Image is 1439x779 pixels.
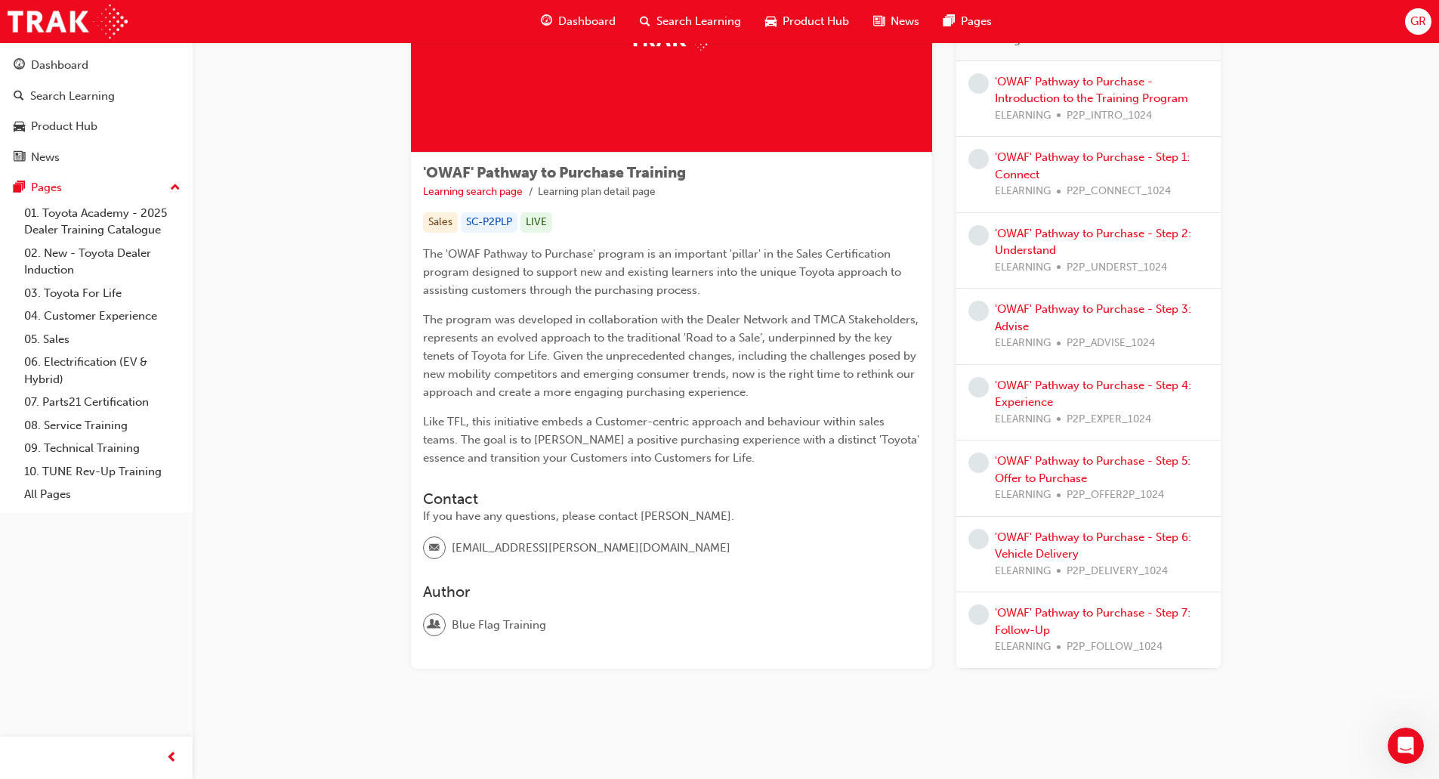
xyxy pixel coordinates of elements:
span: [EMAIL_ADDRESS][PERSON_NAME][DOMAIN_NAME] [452,539,730,557]
button: Pages [6,174,187,202]
a: 'OWAF' Pathway to Purchase - Step 6: Vehicle Delivery [995,530,1191,561]
span: 'OWAF' Pathway to Purchase Training [423,164,686,181]
span: P2P_CONNECT_1024 [1067,183,1171,200]
span: Blue Flag Training [452,617,546,634]
span: P2P_EXPER_1024 [1067,411,1151,428]
a: 02. New - Toyota Dealer Induction [18,242,187,282]
span: Product Hub [783,13,849,30]
div: LIVE [520,212,552,233]
a: 03. Toyota For Life [18,282,187,305]
a: 'OWAF' Pathway to Purchase - Step 5: Offer to Purchase [995,454,1190,485]
span: ELEARNING [995,259,1051,277]
a: news-iconNews [861,6,931,37]
a: Dashboard [6,51,187,79]
div: News [31,149,60,166]
button: GR [1405,8,1431,35]
span: pages-icon [14,181,25,195]
span: news-icon [14,151,25,165]
span: learningRecordVerb_NONE-icon [968,529,989,549]
span: Dashboard [558,13,616,30]
span: prev-icon [166,749,178,768]
div: Product Hub [31,118,97,135]
span: pages-icon [943,12,955,31]
span: ELEARNING [995,107,1051,125]
span: The 'OWAF Pathway to Purchase' program is an important 'pillar' in the Sales Certification progra... [423,247,904,297]
a: 'OWAF' Pathway to Purchase - Step 7: Follow-Up [995,606,1190,637]
span: ELEARNING [995,183,1051,200]
span: The program was developed in collaboration with the Dealer Network and TMCA Stakeholders, represe... [423,313,922,399]
span: learningRecordVerb_NONE-icon [968,604,989,625]
span: learningRecordVerb_NONE-icon [968,73,989,94]
span: Search Learning [656,13,741,30]
span: learningRecordVerb_NONE-icon [968,377,989,397]
a: 06. Electrification (EV & Hybrid) [18,351,187,391]
a: 'OWAF' Pathway to Purchase - Step 1: Connect [995,150,1190,181]
a: Learning search page [423,185,523,198]
img: Trak [8,5,128,39]
span: learningRecordVerb_NONE-icon [968,149,989,169]
span: news-icon [873,12,885,31]
span: Pages [961,13,992,30]
a: Product Hub [6,113,187,141]
span: email-icon [429,539,440,558]
h3: Contact [423,490,920,508]
a: All Pages [18,483,187,506]
a: 08. Service Training [18,414,187,437]
span: ELEARNING [995,411,1051,428]
span: ELEARNING [995,487,1051,504]
button: DashboardSearch LearningProduct HubNews [6,48,187,174]
a: 'OWAF' Pathway to Purchase - Introduction to the Training Program [995,75,1188,106]
span: P2P_INTRO_1024 [1067,107,1152,125]
a: News [6,144,187,172]
iframe: Intercom live chat [1388,728,1424,764]
span: Like TFL, this initiative embeds a Customer-centric approach and behaviour within sales teams. Th... [423,415,922,465]
span: P2P_UNDERST_1024 [1067,259,1167,277]
span: learningRecordVerb_NONE-icon [968,225,989,246]
a: 01. Toyota Academy - 2025 Dealer Training Catalogue [18,202,187,242]
a: 10. TUNE Rev-Up Training [18,460,187,484]
span: up-icon [170,178,181,198]
a: pages-iconPages [931,6,1004,37]
span: P2P_OFFER2P_1024 [1067,487,1164,504]
span: ELEARNING [995,335,1051,352]
li: Learning plan detail page [538,184,656,201]
div: Search Learning [30,88,115,105]
h3: Author [423,583,920,601]
a: 09. Technical Training [18,437,187,460]
span: car-icon [765,12,777,31]
span: guage-icon [14,59,25,73]
span: GR [1410,13,1426,30]
span: guage-icon [541,12,552,31]
a: search-iconSearch Learning [628,6,753,37]
a: guage-iconDashboard [529,6,628,37]
span: learningRecordVerb_NONE-icon [968,301,989,321]
div: SC-P2PLP [461,212,517,233]
a: Search Learning [6,82,187,110]
span: P2P_FOLLOW_1024 [1067,638,1163,656]
a: 'OWAF' Pathway to Purchase - Step 2: Understand [995,227,1191,258]
div: Sales [423,212,458,233]
span: ELEARNING [995,638,1051,656]
a: 'OWAF' Pathway to Purchase - Step 3: Advise [995,302,1191,333]
span: search-icon [640,12,650,31]
span: P2P_ADVISE_1024 [1067,335,1155,352]
a: 07. Parts21 Certification [18,391,187,414]
a: 'OWAF' Pathway to Purchase - Step 4: Experience [995,379,1191,410]
a: car-iconProduct Hub [753,6,861,37]
span: ELEARNING [995,563,1051,580]
span: car-icon [14,120,25,134]
span: user-icon [429,615,440,635]
a: 04. Customer Experience [18,304,187,328]
div: Pages [31,179,62,196]
span: search-icon [14,90,24,104]
span: learningRecordVerb_NONE-icon [968,453,989,473]
a: 05. Sales [18,328,187,351]
span: P2P_DELIVERY_1024 [1067,563,1168,580]
span: News [891,13,919,30]
div: Dashboard [31,57,88,74]
div: If you have any questions, please contact [PERSON_NAME]. [423,508,920,525]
